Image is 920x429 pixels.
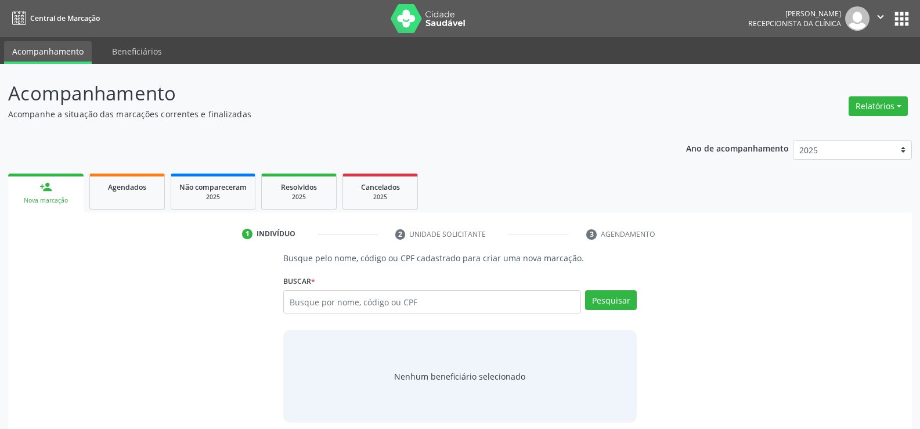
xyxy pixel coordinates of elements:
div: 1 [242,229,252,239]
a: Beneficiários [104,41,170,62]
button: apps [892,9,912,29]
button: Pesquisar [585,290,637,310]
div: person_add [39,181,52,193]
a: Central de Marcação [8,9,100,28]
span: Resolvidos [281,182,317,192]
a: Acompanhamento [4,41,92,64]
span: Nenhum beneficiário selecionado [394,370,525,383]
button: Relatórios [849,96,908,116]
span: Agendados [108,182,146,192]
div: 2025 [351,193,409,201]
p: Ano de acompanhamento [686,140,789,155]
span: Recepcionista da clínica [748,19,841,28]
div: 2025 [179,193,247,201]
p: Acompanhamento [8,79,641,108]
label: Buscar [283,272,315,290]
span: Central de Marcação [30,13,100,23]
span: Não compareceram [179,182,247,192]
button:  [870,6,892,31]
p: Acompanhe a situação das marcações correntes e finalizadas [8,108,641,120]
div: [PERSON_NAME] [748,9,841,19]
div: 2025 [270,193,328,201]
p: Busque pelo nome, código ou CPF cadastrado para criar uma nova marcação. [283,252,637,264]
div: Indivíduo [257,229,295,239]
input: Busque por nome, código ou CPF [283,290,581,313]
div: Nova marcação [16,196,75,205]
img: img [845,6,870,31]
span: Cancelados [361,182,400,192]
i:  [874,10,887,23]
